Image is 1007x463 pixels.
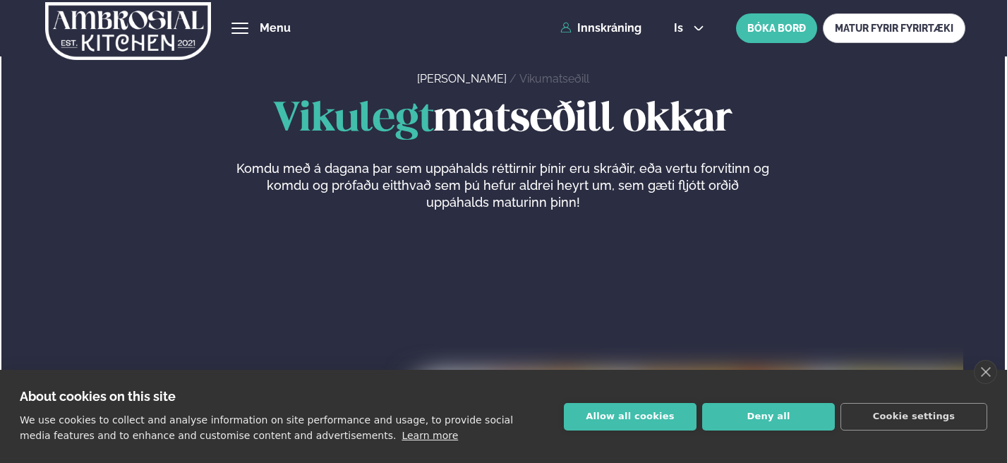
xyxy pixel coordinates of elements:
[560,22,641,35] a: Innskráning
[736,13,817,43] button: BÓKA BORÐ
[231,20,248,37] button: hamburger
[20,414,513,441] p: We use cookies to collect and analyse information on site performance and usage, to provide socia...
[402,430,458,441] a: Learn more
[564,403,697,431] button: Allow all cookies
[236,160,770,211] p: Komdu með á dagana þar sem uppáhalds réttirnir þínir eru skráðir, eða vertu forvitinn og komdu og...
[702,403,835,431] button: Deny all
[44,2,212,60] img: logo
[823,13,965,43] a: MATUR FYRIR FYRIRTÆKI
[674,23,687,34] span: is
[663,23,716,34] button: is
[20,389,176,404] strong: About cookies on this site
[273,101,433,139] span: Vikulegt
[417,72,507,85] a: [PERSON_NAME]
[519,72,589,85] a: Vikumatseðill
[840,403,987,431] button: Cookie settings
[43,98,963,143] h1: matseðill okkar
[974,360,997,384] a: close
[509,72,519,85] span: /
